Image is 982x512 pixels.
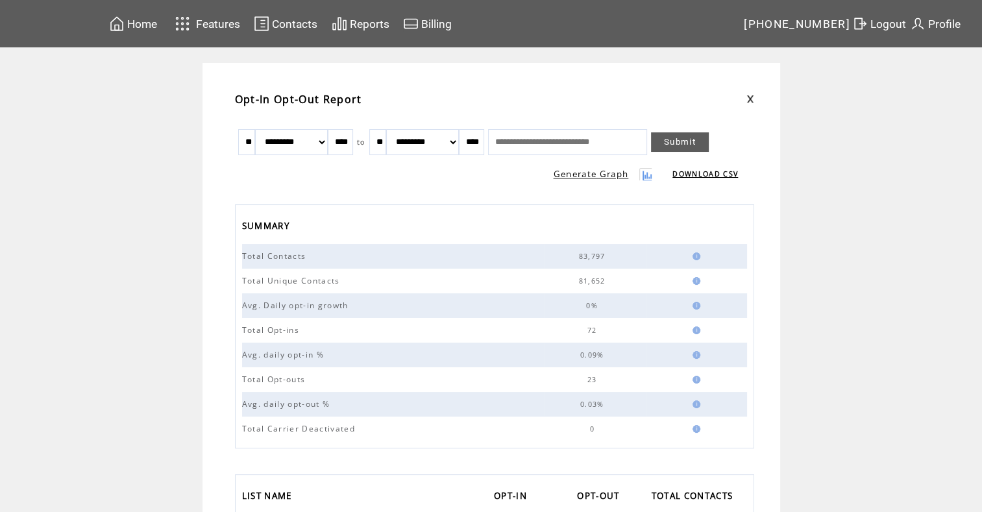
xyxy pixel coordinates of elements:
[689,376,700,384] img: help.gif
[242,487,299,508] a: LIST NAME
[196,18,240,30] span: Features
[242,250,310,262] span: Total Contacts
[652,487,737,508] span: TOTAL CONTACTS
[401,14,454,34] a: Billing
[242,217,293,238] span: SUMMARY
[242,275,343,286] span: Total Unique Contacts
[577,487,622,508] span: OPT-OUT
[852,16,868,32] img: exit.svg
[587,326,600,335] span: 72
[689,302,700,310] img: help.gif
[403,16,419,32] img: creidtcard.svg
[350,18,389,30] span: Reports
[579,252,609,261] span: 83,797
[689,351,700,359] img: help.gif
[850,14,908,34] a: Logout
[127,18,157,30] span: Home
[689,400,700,408] img: help.gif
[254,16,269,32] img: contacts.svg
[272,18,317,30] span: Contacts
[242,398,334,409] span: Avg. daily opt-out %
[580,350,608,360] span: 0.09%
[689,425,700,433] img: help.gif
[672,169,738,178] a: DOWNLOAD CSV
[589,424,597,433] span: 0
[652,487,740,508] a: TOTAL CONTACTS
[554,168,629,180] a: Generate Graph
[577,487,626,508] a: OPT-OUT
[689,277,700,285] img: help.gif
[908,14,963,34] a: Profile
[494,487,530,508] span: OPT-IN
[928,18,961,30] span: Profile
[689,252,700,260] img: help.gif
[689,326,700,334] img: help.gif
[651,132,709,152] a: Submit
[242,300,352,311] span: Avg. Daily opt-in growth
[870,18,906,30] span: Logout
[332,16,347,32] img: chart.svg
[580,400,608,409] span: 0.03%
[171,13,194,34] img: features.svg
[587,375,600,384] span: 23
[330,14,391,34] a: Reports
[494,487,534,508] a: OPT-IN
[744,18,850,30] span: [PHONE_NUMBER]
[421,18,452,30] span: Billing
[107,14,159,34] a: Home
[242,423,358,434] span: Total Carrier Deactivated
[242,374,309,385] span: Total Opt-outs
[910,16,926,32] img: profile.svg
[242,349,327,360] span: Avg. daily opt-in %
[235,92,362,106] span: Opt-In Opt-Out Report
[169,11,243,36] a: Features
[242,324,302,335] span: Total Opt-ins
[579,276,609,286] span: 81,652
[242,487,295,508] span: LIST NAME
[109,16,125,32] img: home.svg
[357,138,365,147] span: to
[252,14,319,34] a: Contacts
[586,301,601,310] span: 0%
